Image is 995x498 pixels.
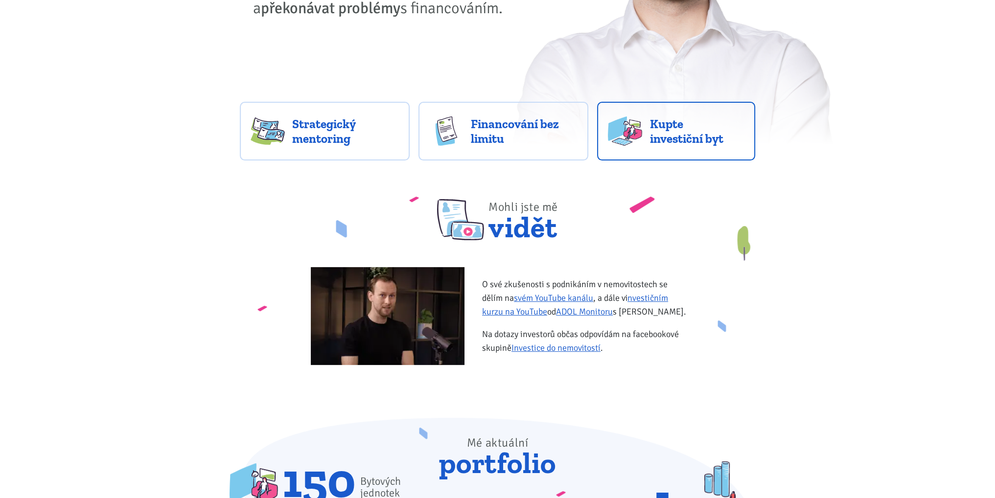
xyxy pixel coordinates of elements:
[511,342,601,353] a: Investice do nemovitostí
[292,116,399,146] span: Strategický mentoring
[488,187,558,240] span: vidět
[608,116,642,146] img: flats
[597,102,755,160] a: Kupte investiční byt
[649,116,744,146] span: Kupte investiční byt
[556,306,613,317] a: ADOL Monitoru
[418,102,588,160] a: Financování bez limitu
[240,102,410,160] a: Strategický mentoring
[251,116,285,146] img: strategy
[482,327,689,355] p: Na dotazy investorů občas odpovídám na facebookové skupině .
[488,200,558,214] span: Mohli jste mě
[471,116,578,146] span: Financování bez limitu
[429,116,463,146] img: finance
[482,277,689,318] p: O své zkušenosti s podnikáním v nemovitostech se dělím na , a dále v od s [PERSON_NAME].
[439,423,555,476] span: portfolio
[467,435,529,450] span: Mé aktuální
[514,293,593,303] a: svém YouTube kanálu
